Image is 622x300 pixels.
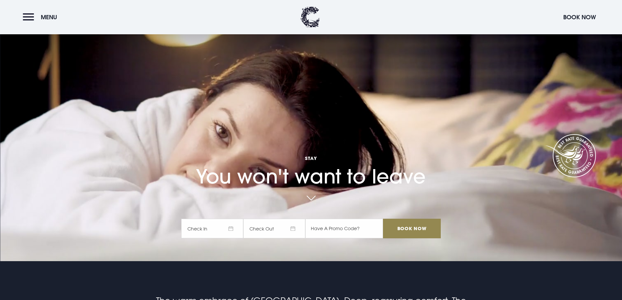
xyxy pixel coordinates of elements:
span: Menu [41,13,57,21]
button: Menu [23,10,60,24]
img: Clandeboye Lodge [300,7,320,28]
button: Book Now [560,10,599,24]
span: Stay [181,155,440,161]
h1: You won't want to leave [181,136,440,188]
input: Book Now [383,219,440,238]
span: Check In [181,219,243,238]
span: Check Out [243,219,305,238]
input: Have A Promo Code? [305,219,383,238]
